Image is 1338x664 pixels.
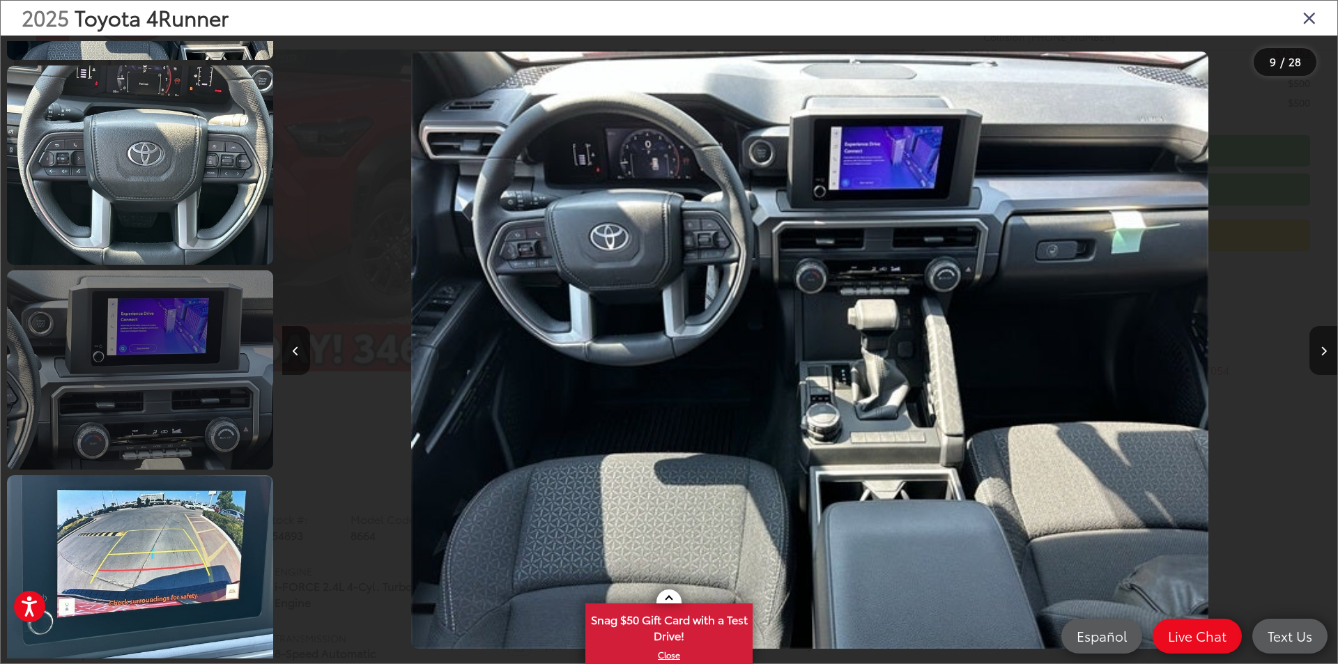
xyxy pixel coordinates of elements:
[4,63,275,267] img: 2025 Toyota 4Runner SR5
[75,2,229,32] span: Toyota 4Runner
[1261,627,1319,644] span: Text Us
[1302,8,1316,26] i: Close gallery
[22,2,69,32] span: 2025
[1070,627,1134,644] span: Español
[587,605,751,647] span: Snag $50 Gift Card with a Test Drive!
[1153,619,1242,654] a: Live Chat
[1252,619,1328,654] a: Text Us
[282,326,310,375] button: Previous image
[1270,54,1276,69] span: 9
[1161,627,1233,644] span: Live Chat
[1289,54,1301,69] span: 28
[1061,619,1142,654] a: Español
[282,52,1337,649] div: 2025 Toyota 4Runner SR5 8
[1309,326,1337,375] button: Next image
[411,52,1208,649] img: 2025 Toyota 4Runner SR5
[1279,57,1286,67] span: /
